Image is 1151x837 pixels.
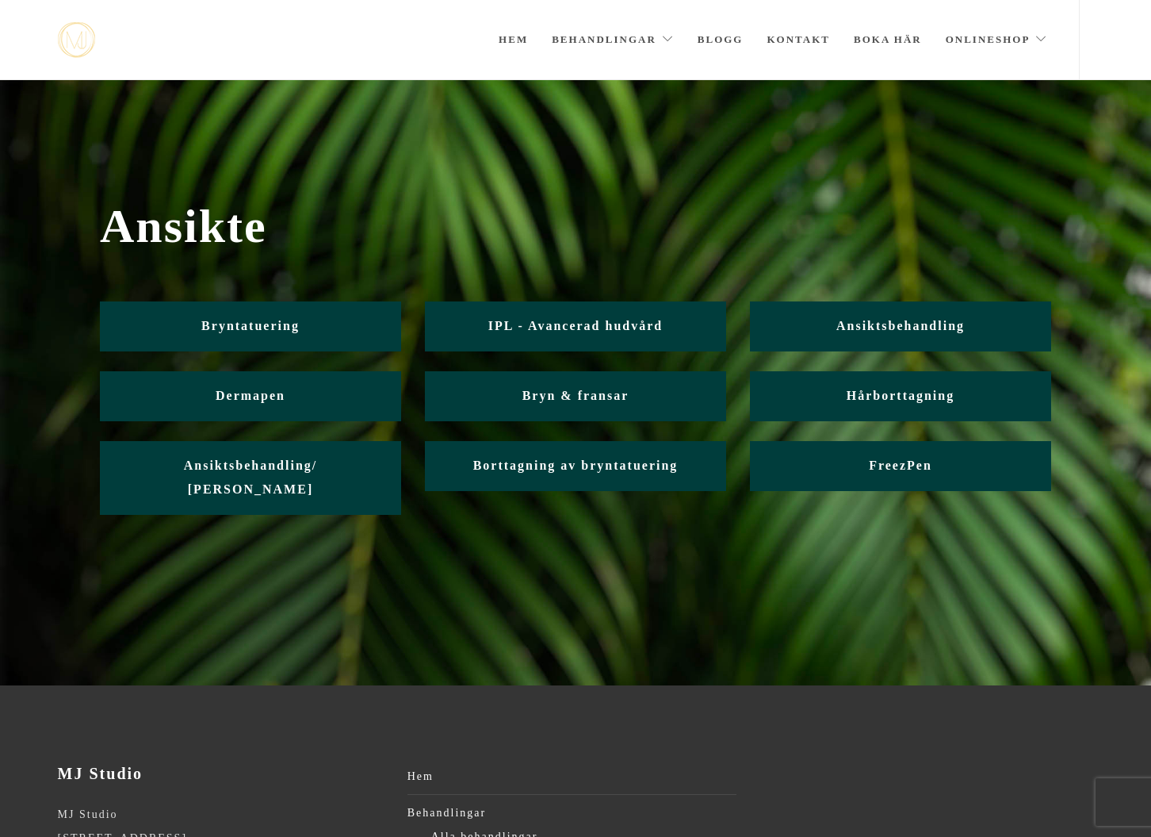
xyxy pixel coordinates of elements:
[407,801,736,825] a: Behandlingar
[58,22,95,58] img: mjstudio
[216,389,285,402] span: Dermapen
[473,459,679,472] span: Borttagning av bryntatuering
[750,301,1051,351] a: Ansiktsbehandling
[836,319,965,332] span: Ansiktsbehandling
[407,765,736,789] a: Hem
[58,765,387,783] h3: MJ Studio
[184,459,318,496] span: Ansiktsbehandling/ [PERSON_NAME]
[100,441,401,515] a: Ansiktsbehandling/ [PERSON_NAME]
[425,441,726,491] a: Borttagning av bryntatuering
[425,371,726,421] a: Bryn & fransar
[58,22,95,58] a: mjstudio mjstudio mjstudio
[522,389,629,402] span: Bryn & fransar
[750,371,1051,421] a: Hårborttagning
[100,301,401,351] a: Bryntatuering
[847,389,954,402] span: Hårborttagning
[100,199,1051,254] span: Ansikte
[201,319,300,332] span: Bryntatuering
[100,371,401,421] a: Dermapen
[425,301,726,351] a: IPL - Avancerad hudvård
[750,441,1051,491] a: FreezPen
[488,319,663,332] span: IPL - Avancerad hudvård
[869,459,932,472] span: FreezPen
